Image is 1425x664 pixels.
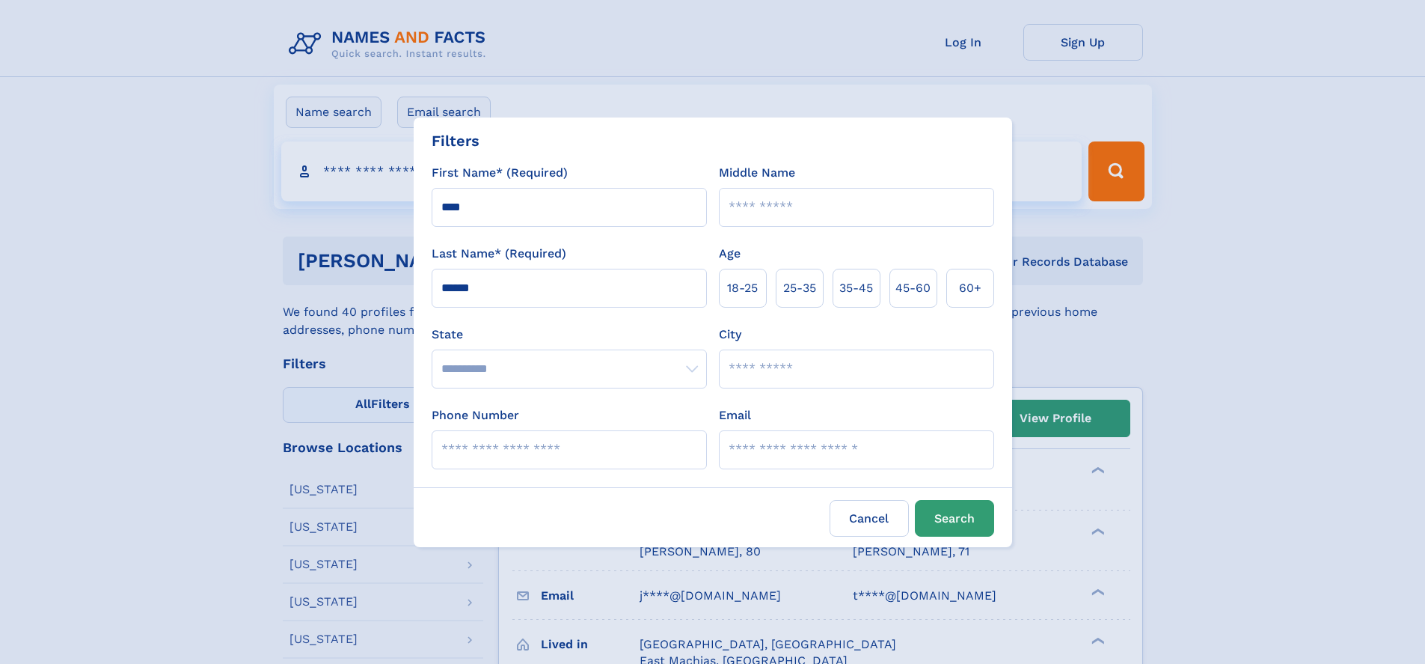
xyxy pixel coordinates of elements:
[719,326,741,344] label: City
[830,500,909,537] label: Cancel
[432,130,479,152] div: Filters
[959,279,981,297] span: 60+
[432,164,568,182] label: First Name* (Required)
[727,279,758,297] span: 18‑25
[895,279,931,297] span: 45‑60
[432,326,707,344] label: State
[432,406,519,424] label: Phone Number
[783,279,816,297] span: 25‑35
[432,245,566,263] label: Last Name* (Required)
[839,279,873,297] span: 35‑45
[915,500,994,537] button: Search
[719,245,741,263] label: Age
[719,164,795,182] label: Middle Name
[719,406,751,424] label: Email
